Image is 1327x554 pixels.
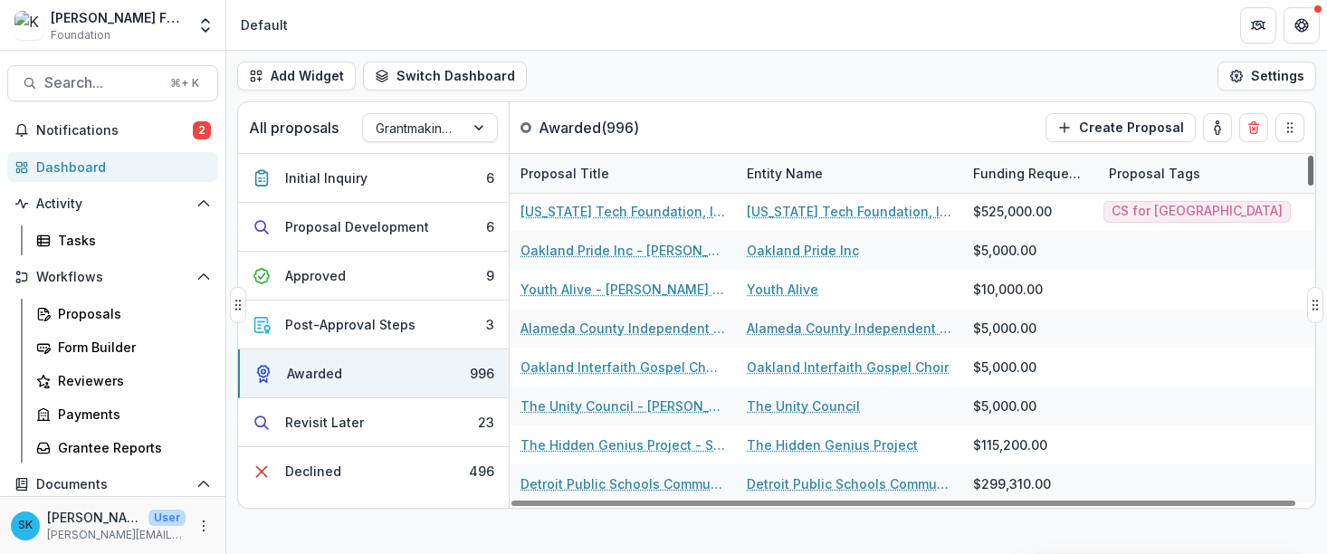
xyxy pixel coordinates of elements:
[148,510,186,526] p: User
[747,358,949,377] a: Oakland Interfaith Gospel Choir
[234,12,295,38] nav: breadcrumb
[469,462,494,481] div: 496
[520,396,725,415] a: The Unity Council - [PERSON_NAME] Good Neighbor - [DATE]
[973,474,1051,493] div: $299,310.00
[973,280,1043,299] div: $10,000.00
[973,396,1036,415] div: $5,000.00
[973,435,1047,454] div: $115,200.00
[478,413,494,432] div: 23
[285,462,341,481] div: Declined
[747,202,951,221] a: [US_STATE] Tech Foundation, Inc
[520,435,725,454] a: The Hidden Genius Project - Sponsorship - [DATE]
[736,164,834,183] div: Entity Name
[1275,113,1304,142] button: Drag
[962,154,1098,193] div: Funding Requested
[973,202,1052,221] div: $525,000.00
[29,299,218,329] a: Proposals
[238,398,509,447] button: Revisit Later23
[29,366,218,396] a: Reviewers
[167,73,203,93] div: ⌘ + K
[285,266,346,285] div: Approved
[510,154,736,193] div: Proposal Title
[36,270,189,285] span: Workflows
[193,121,211,139] span: 2
[285,413,364,432] div: Revisit Later
[14,11,43,40] img: Kapor Foundation
[747,435,918,454] a: The Hidden Genius Project
[29,332,218,362] a: Form Builder
[1239,113,1268,142] button: Delete card
[36,158,204,177] div: Dashboard
[47,508,141,527] p: [PERSON_NAME]
[747,280,818,299] a: Youth Alive
[7,263,218,291] button: Open Workflows
[51,8,186,27] div: [PERSON_NAME] Foundation
[7,116,218,145] button: Notifications2
[36,477,189,492] span: Documents
[747,241,859,260] a: Oakland Pride Inc
[736,154,962,193] div: Entity Name
[287,364,342,383] div: Awarded
[47,527,186,543] p: [PERSON_NAME][EMAIL_ADDRESS][DOMAIN_NAME]
[230,287,246,323] button: Drag
[486,315,494,334] div: 3
[1307,287,1323,323] button: Drag
[747,396,860,415] a: The Unity Council
[973,241,1036,260] div: $5,000.00
[285,168,368,187] div: Initial Inquiry
[7,189,218,218] button: Open Activity
[747,319,951,338] a: Alameda County Independent Living Program
[238,252,509,301] button: Approved9
[520,319,725,338] a: Alameda County Independent Living Program - [GEOGRAPHIC_DATA] Good Neighbor - [DATE]
[520,474,725,493] a: Detroit Public Schools Community District - Strategic Grant - [DATE]
[7,470,218,499] button: Open Documents
[1217,62,1316,91] button: Settings
[36,196,189,212] span: Activity
[486,217,494,236] div: 6
[1045,113,1196,142] button: Create Proposal
[520,280,725,299] a: Youth Alive - [PERSON_NAME] Good Neighbor - [DATE]
[58,338,204,357] div: Form Builder
[1098,164,1211,183] div: Proposal Tags
[486,266,494,285] div: 9
[58,405,204,424] div: Payments
[520,241,725,260] a: Oakland Pride Inc - [PERSON_NAME] Good Neighbor - [DATE]
[193,515,215,537] button: More
[238,301,509,349] button: Post-Approval Steps3
[29,225,218,255] a: Tasks
[962,164,1098,183] div: Funding Requested
[470,364,494,383] div: 996
[520,358,725,377] a: Oakland Interfaith Gospel Choir - [PERSON_NAME] Good Neighbor - [DATE]
[1284,7,1320,43] button: Get Help
[973,319,1036,338] div: $5,000.00
[58,371,204,390] div: Reviewers
[7,152,218,182] a: Dashboard
[58,231,204,250] div: Tasks
[510,164,620,183] div: Proposal Title
[58,304,204,323] div: Proposals
[249,117,339,138] p: All proposals
[1098,154,1324,193] div: Proposal Tags
[285,315,415,334] div: Post-Approval Steps
[29,433,218,463] a: Grantee Reports
[58,438,204,457] div: Grantee Reports
[973,358,1036,377] div: $5,000.00
[29,399,218,429] a: Payments
[539,117,674,138] p: Awarded ( 996 )
[241,15,288,34] div: Default
[285,217,429,236] div: Proposal Development
[51,27,110,43] span: Foundation
[18,520,33,531] div: Sonia Koshy
[1203,113,1232,142] button: toggle-assigned-to-me
[44,74,159,91] span: Search...
[747,474,951,493] a: Detroit Public Schools Community District
[363,62,527,91] button: Switch Dashboard
[238,447,509,495] button: Declined496
[1240,7,1276,43] button: Partners
[486,168,494,187] div: 6
[238,154,509,203] button: Initial Inquiry6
